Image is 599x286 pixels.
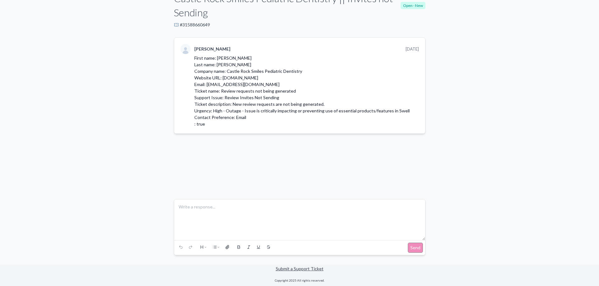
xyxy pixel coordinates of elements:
div: Support Issue: Review Invites Not Sending [194,94,419,101]
div: Ticket description: New review requests are not being generated. [194,101,419,107]
div: : true [194,121,419,127]
div: Email: [EMAIL_ADDRESS][DOMAIN_NAME] [194,81,419,88]
span: Open - New [401,2,425,9]
div: Layne [180,44,191,54]
div: Last name: [PERSON_NAME] [194,61,419,68]
div: First name: [PERSON_NAME] [194,55,419,61]
a: Submit a Support Ticket [276,266,324,271]
div: Urgency: High - Outage - Issue is critically impacting or preventing use of essential products/fe... [194,107,419,114]
div: Ticket name: Review requests not being generated [194,88,419,94]
div: # 31588660649 [174,22,425,28]
div: Contact Preference: Email [194,114,419,121]
div: Company name: Castle Rock Smiles Pediatric Dentistry [194,68,419,74]
div: Website URL: [DOMAIN_NAME] [194,74,419,81]
time: [DATE] [406,46,419,52]
span: [PERSON_NAME] [194,46,230,52]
